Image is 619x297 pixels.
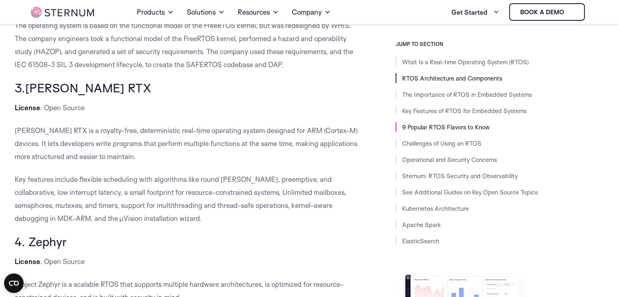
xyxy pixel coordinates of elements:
strong: License [15,103,40,112]
a: RTOS Architecture and Components [402,74,502,82]
a: Book a demo [509,3,585,21]
p: Key features include flexible scheduling with algorithms like round [PERSON_NAME], preemptive, an... [15,173,359,225]
a: Challenges of Using an RTOS [402,140,481,147]
a: 9 Popular RTOS Flavors to Know [402,123,490,131]
a: Operational and Security Concerns [402,156,497,164]
a: Solutions [187,1,225,24]
a: Apache Spark [402,221,441,229]
h3: 4. Zephyr [15,235,359,249]
a: Company [292,1,331,24]
h3: JUMP TO SECTION [396,41,605,47]
img: sternum iot [567,9,574,15]
a: What Is a Real-time Operating System (RTOS) [402,58,529,66]
a: Resources [238,1,279,24]
button: Open CMP widget [4,273,24,293]
p: The operating system is based on the functional model of the FreeRTOS kernel, but was redesigned ... [15,19,359,71]
a: Kubernetes Architecture [402,205,469,212]
a: Get Started [451,4,499,20]
a: Sternum: RTOS Security and Observability [402,172,518,180]
a: Key Features of RTOS for Embedded Systems [402,107,527,115]
h3: 3.[PERSON_NAME] RTX [15,81,359,95]
p: : Open Source [15,101,359,114]
a: Products [137,1,174,24]
a: The Importance of RTOS in Embedded Systems [402,91,532,98]
img: sternum iot [31,7,94,17]
p: [PERSON_NAME] RTX is a royalty-free, deterministic real-time operating system designed for ARM (C... [15,124,359,163]
a: ElasticSearch [402,237,439,245]
a: See Additional Guides on Key Open Source Topics [402,188,538,196]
